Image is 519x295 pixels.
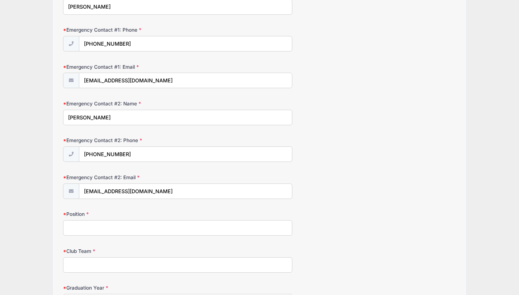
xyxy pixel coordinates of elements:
input: (xxx) xxx-xxxx [79,146,292,162]
input: email@email.com [79,183,292,199]
label: Club Team [63,248,194,255]
label: Emergency Contact #2: Phone [63,137,194,144]
label: Emergency Contact #1: Phone [63,26,194,33]
label: Emergency Contact #1: Email [63,63,194,71]
label: Emergency Contact #2: Name [63,100,194,107]
input: email@email.com [79,73,292,88]
label: Graduation Year [63,284,194,291]
input: (xxx) xxx-xxxx [79,36,292,51]
label: Position [63,210,194,218]
label: Emergency Contact #2: Email [63,174,194,181]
